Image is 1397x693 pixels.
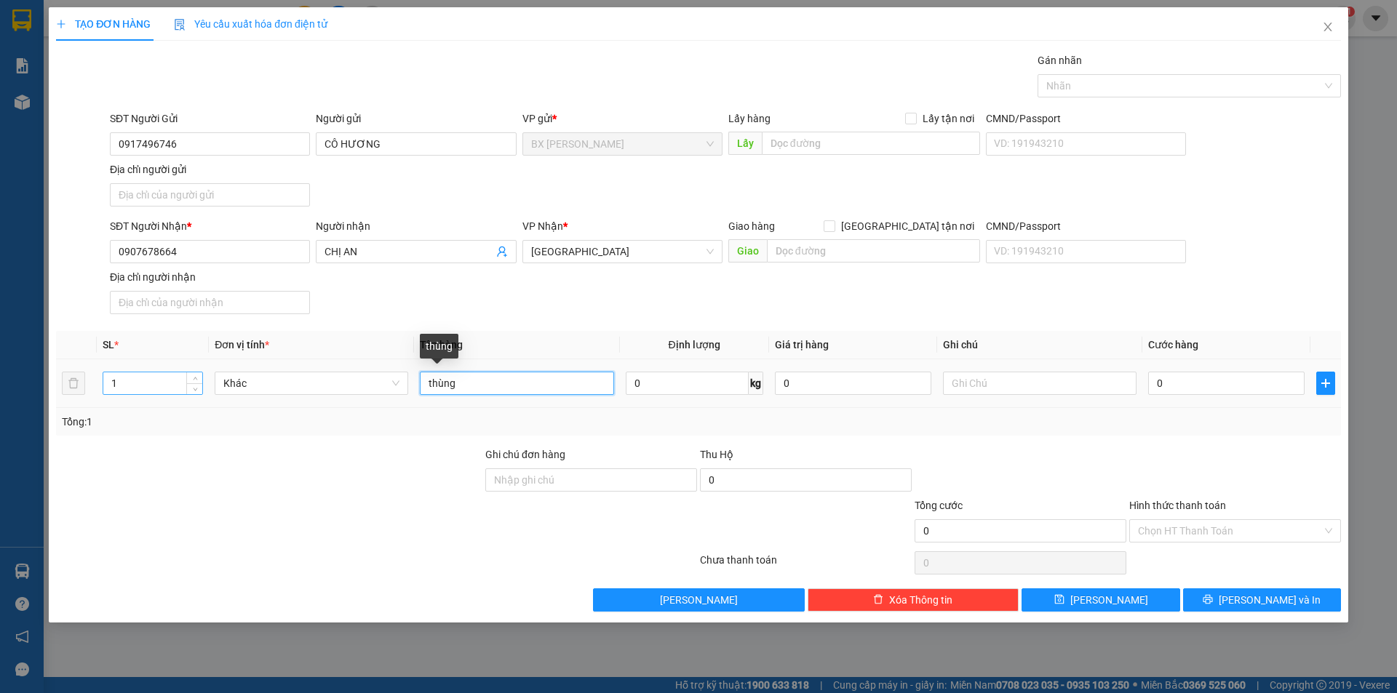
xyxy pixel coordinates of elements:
[223,372,399,394] span: Khác
[917,111,980,127] span: Lấy tận nơi
[728,113,771,124] span: Lấy hàng
[669,339,720,350] span: Định lượng
[762,132,980,155] input: Dọc đường
[1022,588,1179,612] button: save[PERSON_NAME]
[191,385,199,393] span: down
[485,468,697,492] input: Ghi chú đơn hàng
[174,19,186,31] img: icon
[698,552,913,577] div: Chưa thanh toán
[1183,588,1341,612] button: printer[PERSON_NAME] và In
[110,291,310,314] input: Địa chỉ của người nhận
[767,239,980,263] input: Dọc đường
[700,449,733,460] span: Thu Hộ
[1038,55,1082,66] label: Gán nhãn
[531,241,714,263] span: Sài Gòn
[1203,594,1213,606] span: printer
[915,500,963,511] span: Tổng cước
[110,218,310,234] div: SĐT Người Nhận
[1070,592,1148,608] span: [PERSON_NAME]
[1219,592,1321,608] span: [PERSON_NAME] và In
[186,372,202,383] span: Increase Value
[1148,339,1198,350] span: Cước hàng
[749,372,763,395] span: kg
[593,588,805,612] button: [PERSON_NAME]
[186,383,202,394] span: Decrease Value
[728,132,762,155] span: Lấy
[531,133,714,155] span: BX Cao Lãnh
[1317,377,1334,389] span: plus
[110,183,310,207] input: Địa chỉ của người gửi
[316,111,516,127] div: Người gửi
[1308,7,1348,48] button: Close
[522,220,563,232] span: VP Nhận
[889,592,952,608] span: Xóa Thông tin
[835,218,980,234] span: [GEOGRAPHIC_DATA] tận nơi
[62,372,85,395] button: delete
[986,218,1186,234] div: CMND/Passport
[522,111,723,127] div: VP gửi
[1054,594,1064,606] span: save
[110,111,310,127] div: SĐT Người Gửi
[56,18,151,30] span: TẠO ĐƠN HÀNG
[1129,500,1226,511] label: Hình thức thanh toán
[420,334,458,358] div: thùng
[873,594,883,606] span: delete
[316,218,516,234] div: Người nhận
[986,111,1186,127] div: CMND/Passport
[660,592,738,608] span: [PERSON_NAME]
[174,18,327,30] span: Yêu cầu xuất hóa đơn điện tử
[1316,372,1335,395] button: plus
[420,372,613,395] input: VD: Bàn, Ghế
[191,374,199,383] span: up
[775,339,829,350] span: Giá trị hàng
[808,588,1019,612] button: deleteXóa Thông tin
[103,339,114,350] span: SL
[943,372,1137,395] input: Ghi Chú
[937,331,1142,359] th: Ghi chú
[496,246,508,257] span: user-add
[62,414,539,430] div: Tổng: 1
[110,161,310,177] div: Địa chỉ người gửi
[728,220,775,232] span: Giao hàng
[110,269,310,285] div: Địa chỉ người nhận
[485,449,565,460] label: Ghi chú đơn hàng
[215,339,269,350] span: Đơn vị tính
[56,19,66,29] span: plus
[728,239,767,263] span: Giao
[1322,21,1334,33] span: close
[775,372,931,395] input: 0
